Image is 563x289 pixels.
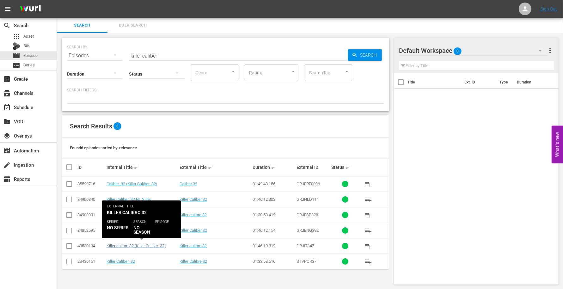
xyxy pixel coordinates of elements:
span: GRJITA47 [297,243,314,248]
span: sort [345,164,351,170]
span: GRJFRE0096 [297,181,320,186]
span: sort [271,164,277,170]
span: Series [23,62,35,68]
span: Search Results [70,122,112,130]
span: GRJENG392 [297,228,319,233]
a: Killer Caliber .32 NL Subs [107,197,151,202]
div: 84900331 [77,212,105,217]
span: Bits [23,43,30,49]
button: Open [344,69,350,75]
button: playlist_add [361,238,376,254]
span: Found 6 episodes sorted by: relevance [70,145,137,150]
div: 84900340 [77,197,105,202]
a: Killer Caliber .32 [107,259,135,264]
span: VOD [3,118,11,126]
span: Search [3,22,11,29]
span: Channels [3,89,11,97]
div: Bits [13,42,20,50]
a: Killer Calibre 32 [180,259,207,264]
th: Type [496,73,513,91]
span: Episode [23,52,38,59]
span: Create [3,75,11,83]
a: Calibre 32 [180,181,197,186]
a: Calibre .32 (Killer Caliber .32) [DEMOGRAPHIC_DATA] [107,181,160,191]
div: 85590716 [77,181,105,186]
span: GRJESP328 [297,212,318,217]
a: Killer Caliber 32 [180,228,207,233]
th: Ext. ID [461,73,496,91]
div: 01:33:58.516 [253,259,295,264]
img: ans4CAIJ8jUAAAAAAAAAAAAAAAAAAAAAAAAgQb4GAAAAAAAAAAAAAAAAAAAAAAAAJMjXAAAAAAAAAAAAAAAAAAAAAAAAgAT5G... [15,2,46,16]
a: Killer Caliber .32 [107,228,135,233]
span: Bulk Search [111,22,154,29]
button: playlist_add [361,207,376,223]
span: Search [61,22,104,29]
span: playlist_add [364,258,372,265]
span: Series [13,62,20,69]
button: Search [348,49,382,61]
div: 01:46:12.154 [253,228,295,233]
span: Reports [3,175,11,183]
div: 01:38:53.419 [253,212,295,217]
div: Internal Title [107,163,178,171]
div: Status [331,163,358,171]
span: Search [358,49,382,61]
button: playlist_add [361,223,376,238]
th: Duration [513,73,551,91]
span: Asset [23,33,34,40]
button: Open [230,69,236,75]
button: playlist_add [361,176,376,192]
div: External ID [297,165,330,170]
a: Killer calibro 32 [180,243,207,248]
th: Title [407,73,461,91]
button: playlist_add [361,254,376,269]
div: 01:46:12.302 [253,197,295,202]
span: 0 [454,45,462,58]
a: Sign Out [541,6,557,11]
span: Schedule [3,104,11,111]
a: Killer calibro 32 (Killer Caliber .32) [107,243,166,248]
a: Killer calibre 32 [180,212,207,217]
span: Ingestion [3,161,11,169]
span: Overlays [3,132,11,140]
span: more_vert [546,47,554,54]
div: 43530134 [77,243,105,248]
div: Duration [253,163,295,171]
span: Episode [13,52,20,59]
button: Open [290,69,296,75]
span: menu [4,5,11,13]
span: STVPOR37 [297,259,316,264]
p: Search Filters: [67,88,384,93]
span: playlist_add [364,180,372,188]
div: ID [77,165,105,170]
span: sort [134,164,139,170]
div: 01:46:10.319 [253,243,295,248]
button: playlist_add [361,192,376,207]
div: Episodes [67,47,123,65]
a: Killer calibro 32 (Killer Caliber .32) [107,212,166,217]
div: 23436161 [77,259,105,264]
div: Default Workspace [399,42,548,59]
span: Asset [13,33,20,40]
div: 84852595 [77,228,105,233]
span: playlist_add [364,211,372,219]
span: Automation [3,147,11,155]
button: more_vert [546,43,554,58]
span: playlist_add [364,196,372,203]
span: 6 [113,122,121,130]
div: 01:49:43.156 [253,181,295,186]
span: playlist_add [364,227,372,234]
a: Killer Caliber 32 [180,197,207,202]
span: sort [208,164,213,170]
span: GRJNLD114 [297,197,319,202]
button: Open Feedback Widget [552,126,563,163]
span: playlist_add [364,242,372,250]
div: External Title [180,163,251,171]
